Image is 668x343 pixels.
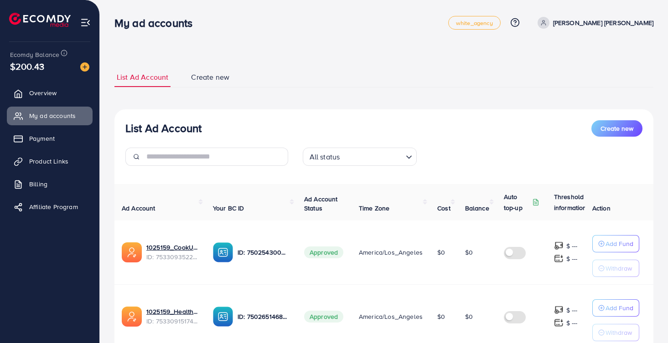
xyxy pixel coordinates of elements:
[80,17,91,28] img: menu
[7,84,93,102] a: Overview
[146,307,198,326] div: <span class='underline'>1025159_Healthy Vibrant Living_1753934588845</span></br>7533091517477666817
[7,152,93,170] a: Product Links
[456,20,493,26] span: white_agency
[9,13,71,27] img: logo
[146,317,198,326] span: ID: 7533091517477666817
[304,246,343,258] span: Approved
[7,129,93,148] a: Payment
[304,195,338,213] span: Ad Account Status
[7,107,93,125] a: My ad accounts
[465,312,473,321] span: $0
[359,248,423,257] span: America/Los_Angeles
[504,191,530,213] p: Auto top-up
[122,204,155,213] span: Ad Account
[29,157,68,166] span: Product Links
[437,204,451,213] span: Cost
[80,62,89,72] img: image
[606,238,633,249] p: Add Fund
[437,312,445,321] span: $0
[29,134,55,143] span: Payment
[465,204,489,213] span: Balance
[238,311,290,322] p: ID: 7502651468420317191
[114,16,200,30] h3: My ad accounts
[7,175,93,193] a: Billing
[606,263,632,274] p: Withdraw
[10,50,59,59] span: Ecomdy Balance
[146,252,198,261] span: ID: 7533093522495029249
[601,124,633,133] span: Create new
[303,148,417,166] div: Search for option
[146,243,198,252] a: 1025159_CookURC Essentials_1753935022025
[213,242,233,262] img: ic-ba-acc.ded83a64.svg
[213,204,244,213] span: Your BC ID
[606,302,633,313] p: Add Fund
[117,72,168,82] span: List Ad Account
[554,254,564,263] img: top-up amount
[304,311,343,323] span: Approved
[554,241,564,251] img: top-up amount
[554,318,564,328] img: top-up amount
[7,198,93,216] a: Affiliate Program
[592,324,639,341] button: Withdraw
[592,204,611,213] span: Action
[146,243,198,261] div: <span class='underline'>1025159_CookURC Essentials_1753935022025</span></br>7533093522495029249
[553,17,653,28] p: [PERSON_NAME] [PERSON_NAME]
[554,191,599,213] p: Threshold information
[29,88,57,97] span: Overview
[213,307,233,327] img: ic-ba-acc.ded83a64.svg
[308,150,342,164] span: All status
[359,204,389,213] span: Time Zone
[125,122,202,135] h3: List Ad Account
[29,111,76,120] span: My ad accounts
[437,248,445,257] span: $0
[591,120,642,137] button: Create new
[29,202,78,211] span: Affiliate Program
[554,305,564,315] img: top-up amount
[10,60,44,73] span: $200.43
[359,312,423,321] span: America/Los_Angeles
[534,17,653,29] a: [PERSON_NAME] [PERSON_NAME]
[122,307,142,327] img: ic-ads-acc.e4c84228.svg
[566,317,578,328] p: $ ---
[592,299,639,317] button: Add Fund
[566,305,578,316] p: $ ---
[238,247,290,258] p: ID: 7502543000648794128
[122,242,142,262] img: ic-ads-acc.e4c84228.svg
[566,241,578,251] p: $ ---
[342,148,402,164] input: Search for option
[592,235,639,252] button: Add Fund
[566,253,578,264] p: $ ---
[448,16,501,30] a: white_agency
[592,260,639,277] button: Withdraw
[606,327,632,338] p: Withdraw
[191,72,229,82] span: Create new
[465,248,473,257] span: $0
[146,307,198,316] a: 1025159_Healthy Vibrant Living_1753934588845
[29,179,47,189] span: Billing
